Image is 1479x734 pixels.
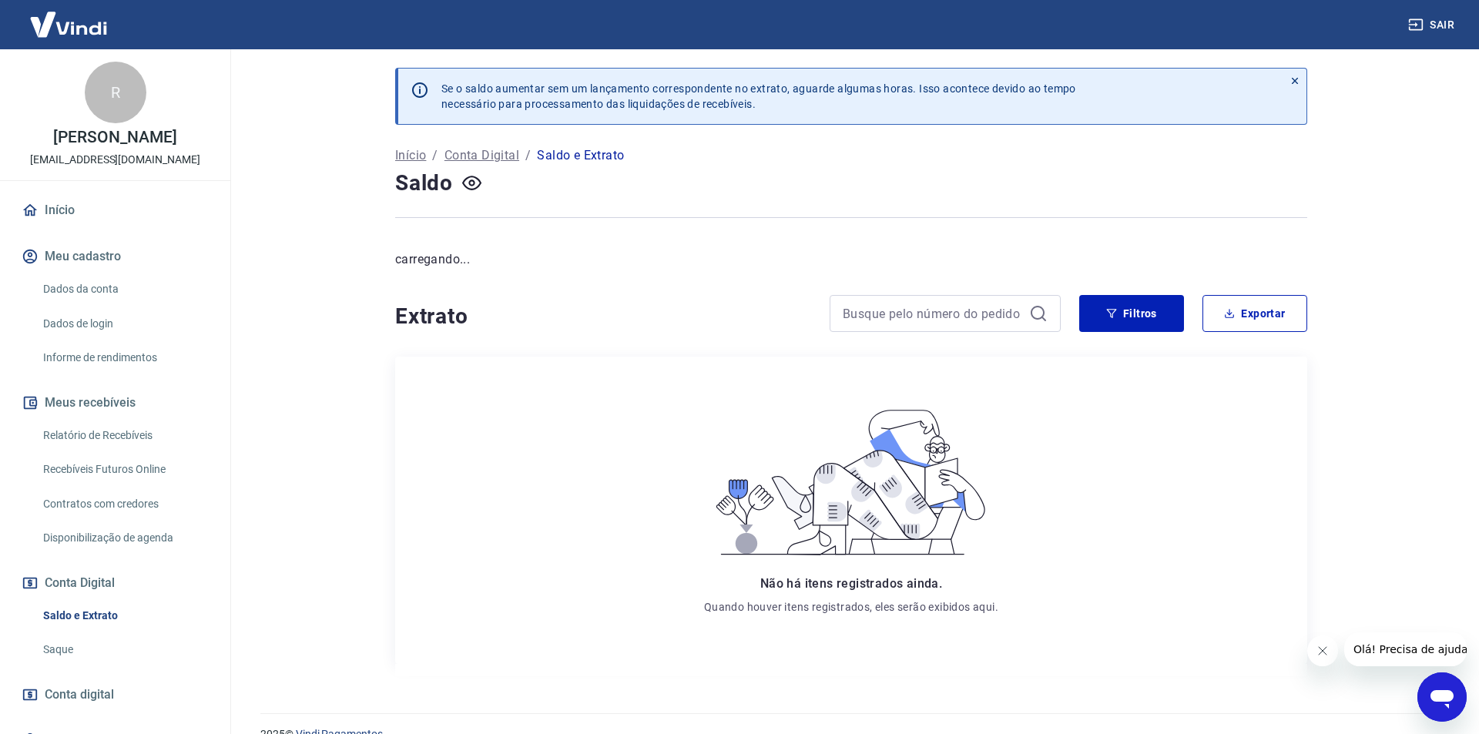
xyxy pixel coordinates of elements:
[37,488,212,520] a: Contratos com credores
[1202,295,1307,332] button: Exportar
[537,146,624,165] p: Saldo e Extrato
[85,62,146,123] div: R
[1417,672,1467,722] iframe: Botão para abrir a janela de mensagens
[395,301,811,332] h4: Extrato
[37,454,212,485] a: Recebíveis Futuros Online
[37,420,212,451] a: Relatório de Recebíveis
[18,678,212,712] a: Conta digital
[37,634,212,665] a: Saque
[1344,632,1467,666] iframe: Mensagem da empresa
[18,1,119,48] img: Vindi
[395,146,426,165] a: Início
[760,576,942,591] span: Não há itens registrados ainda.
[18,386,212,420] button: Meus recebíveis
[441,81,1076,112] p: Se o saldo aumentar sem um lançamento correspondente no extrato, aguarde algumas horas. Isso acon...
[30,152,200,168] p: [EMAIL_ADDRESS][DOMAIN_NAME]
[444,146,519,165] a: Conta Digital
[37,308,212,340] a: Dados de login
[704,599,998,615] p: Quando houver itens registrados, eles serão exibidos aqui.
[18,566,212,600] button: Conta Digital
[1079,295,1184,332] button: Filtros
[1405,11,1461,39] button: Sair
[395,168,453,199] h4: Saldo
[37,600,212,632] a: Saldo e Extrato
[45,684,114,706] span: Conta digital
[1307,635,1338,666] iframe: Fechar mensagem
[37,342,212,374] a: Informe de rendimentos
[9,11,129,23] span: Olá! Precisa de ajuda?
[18,240,212,273] button: Meu cadastro
[53,129,176,146] p: [PERSON_NAME]
[37,273,212,305] a: Dados da conta
[18,193,212,227] a: Início
[37,522,212,554] a: Disponibilização de agenda
[843,302,1023,325] input: Busque pelo número do pedido
[525,146,531,165] p: /
[432,146,438,165] p: /
[395,250,1307,269] p: carregando...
